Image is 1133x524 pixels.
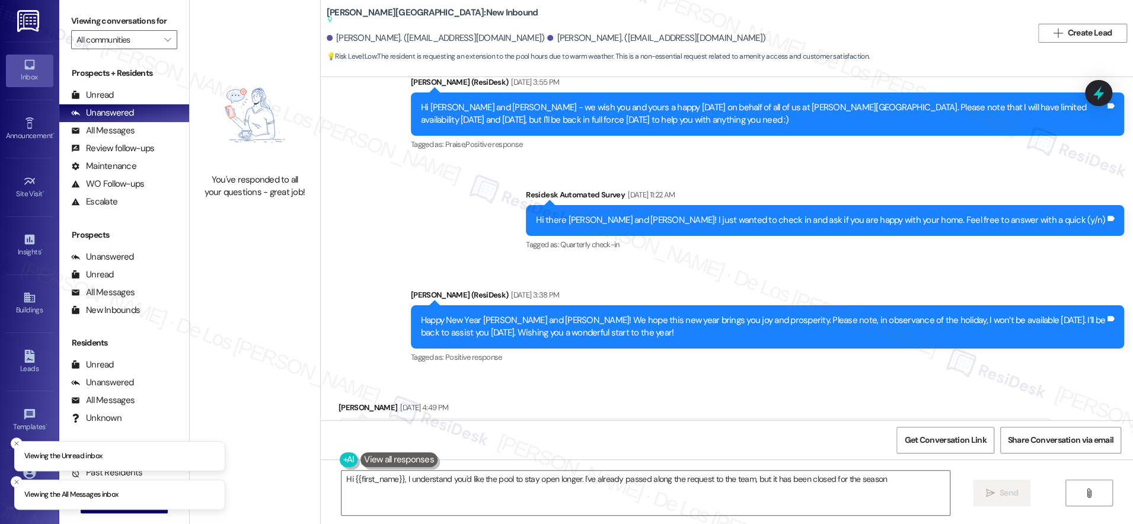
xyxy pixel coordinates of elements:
[421,101,1105,127] div: Hi [PERSON_NAME] and [PERSON_NAME] - we wish you and yours a happy [DATE] on behalf of all of us ...
[59,337,189,349] div: Residents
[508,76,559,88] div: [DATE] 3:55 PM
[1000,427,1121,453] button: Share Conversation via email
[71,107,134,119] div: Unanswered
[1068,27,1112,39] span: Create Lead
[24,490,119,500] p: Viewing the All Messages inbox
[6,287,53,319] a: Buildings
[71,160,136,172] div: Maintenance
[508,289,559,301] div: [DATE] 3:38 PM
[6,55,53,87] a: Inbox
[339,401,1052,418] div: [PERSON_NAME]
[526,188,1124,205] div: Residesk Automated Survey
[560,239,619,250] span: Quarterly check-in
[6,346,53,378] a: Leads
[625,188,675,201] div: [DATE] 11:22 AM
[53,130,55,138] span: •
[71,269,114,281] div: Unread
[71,196,117,208] div: Escalate
[411,289,1124,305] div: [PERSON_NAME] (ResiDesk)
[411,136,1124,153] div: Tagged as:
[71,142,154,155] div: Review follow-ups
[76,30,158,49] input: All communities
[547,32,765,44] div: [PERSON_NAME]. ([EMAIL_ADDRESS][DOMAIN_NAME])
[164,35,171,44] i: 
[71,286,135,299] div: All Messages
[11,476,23,488] button: Close toast
[11,437,23,449] button: Close toast
[203,174,307,199] div: You've responded to all your questions - great job!
[985,488,994,498] i: 
[6,229,53,261] a: Insights •
[327,7,538,26] b: [PERSON_NAME][GEOGRAPHIC_DATA]: New Inbound
[71,412,122,424] div: Unknown
[342,471,950,515] textarea: Hi {{first_name}}, I understand you'd like the pool to stay open longer. I've already passed
[327,32,545,44] div: [PERSON_NAME]. ([EMAIL_ADDRESS][DOMAIN_NAME])
[327,52,376,61] strong: 💡 Risk Level: Low
[71,251,134,263] div: Unanswered
[973,480,1030,506] button: Send
[17,10,42,32] img: ResiDesk Logo
[1000,487,1018,499] span: Send
[1054,28,1062,38] i: 
[327,50,870,63] span: : The resident is requesting an extension to the pool hours due to warm weather. This is a non-es...
[1084,488,1093,498] i: 
[41,246,43,254] span: •
[71,89,114,101] div: Unread
[445,352,502,362] span: Positive response
[59,67,189,79] div: Prospects + Residents
[1008,434,1113,446] span: Share Conversation via email
[411,349,1124,366] div: Tagged as:
[397,401,448,414] div: [DATE] 4:49 PM
[526,236,1124,253] div: Tagged as:
[465,139,522,149] span: Positive response
[445,139,465,149] span: Praise ,
[421,314,1105,340] div: Happy New Year [PERSON_NAME] and [PERSON_NAME]! We hope this new year brings you joy and prosperi...
[6,171,53,203] a: Site Visit •
[536,214,1105,226] div: Hi there [PERSON_NAME] and [PERSON_NAME]! I just wanted to check in and ask if you are happy with...
[411,76,1124,92] div: [PERSON_NAME] (ResiDesk)
[43,188,44,196] span: •
[24,451,102,462] p: Viewing the Unread inbox
[71,178,144,190] div: WO Follow-ups
[203,63,307,168] img: empty-state
[46,421,47,429] span: •
[71,394,135,407] div: All Messages
[59,229,189,241] div: Prospects
[71,376,134,389] div: Unanswered
[71,124,135,137] div: All Messages
[896,427,994,453] button: Get Conversation Link
[71,12,177,30] label: Viewing conversations for
[1038,24,1127,43] button: Create Lead
[71,359,114,371] div: Unread
[71,304,140,317] div: New Inbounds
[6,404,53,436] a: Templates •
[6,462,53,494] a: Account
[904,434,986,446] span: Get Conversation Link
